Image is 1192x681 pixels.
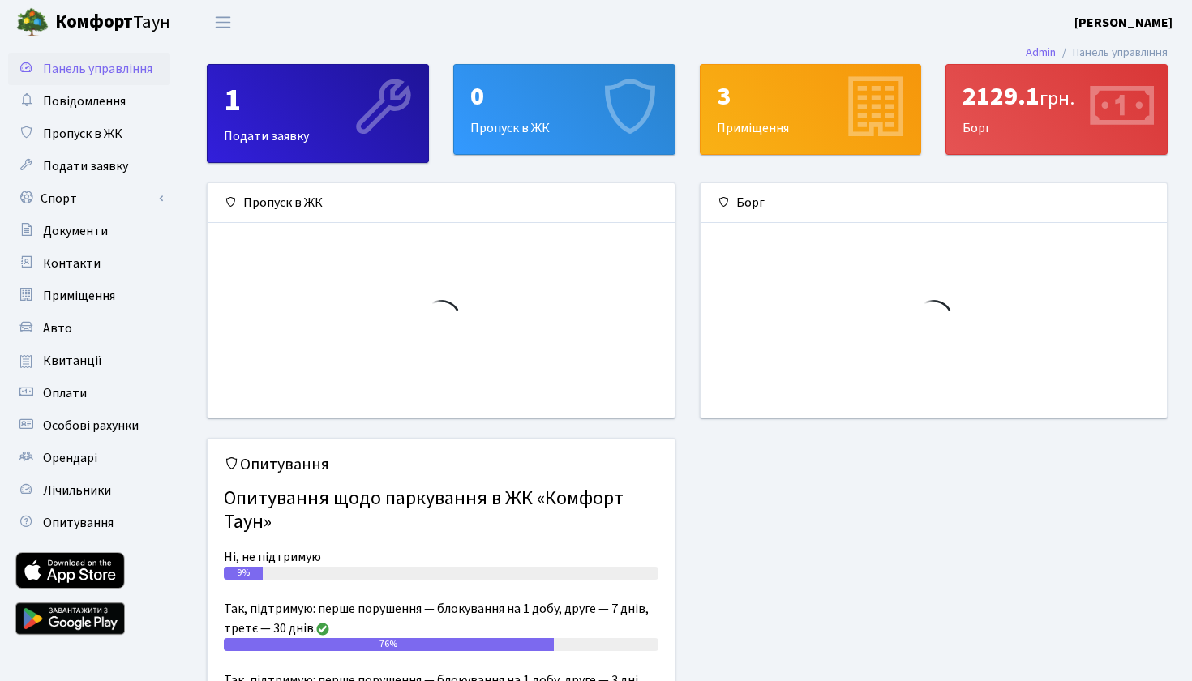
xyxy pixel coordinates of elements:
[43,255,101,272] span: Контакти
[8,377,170,409] a: Оплати
[8,53,170,85] a: Панель управління
[43,222,108,240] span: Документи
[8,442,170,474] a: Орендарі
[700,64,922,155] a: 3Приміщення
[1074,13,1173,32] a: [PERSON_NAME]
[1056,44,1168,62] li: Панель управління
[43,92,126,110] span: Повідомлення
[224,455,658,474] h5: Опитування
[701,65,921,154] div: Приміщення
[224,547,658,567] div: Ні, не підтримую
[8,182,170,215] a: Спорт
[43,157,128,175] span: Подати заявку
[55,9,133,35] b: Комфорт
[43,482,111,499] span: Лічильники
[8,85,170,118] a: Повідомлення
[8,312,170,345] a: Авто
[224,481,658,541] h4: Опитування щодо паркування в ЖК «Комфорт Таун»
[1001,36,1192,70] nav: breadcrumb
[454,65,675,154] div: Пропуск в ЖК
[963,81,1151,112] div: 2129.1
[8,474,170,507] a: Лічильники
[1026,44,1056,61] a: Admin
[224,567,263,580] div: 9%
[717,81,905,112] div: 3
[43,449,97,467] span: Орендарі
[55,9,170,36] span: Таун
[8,247,170,280] a: Контакти
[43,287,115,305] span: Приміщення
[43,417,139,435] span: Особові рахунки
[701,183,1168,223] div: Борг
[8,409,170,442] a: Особові рахунки
[207,64,429,163] a: 1Подати заявку
[43,384,87,402] span: Оплати
[8,150,170,182] a: Подати заявку
[208,65,428,162] div: Подати заявку
[946,65,1167,154] div: Борг
[470,81,658,112] div: 0
[208,183,675,223] div: Пропуск в ЖК
[43,125,122,143] span: Пропуск в ЖК
[43,514,114,532] span: Опитування
[43,60,152,78] span: Панель управління
[1040,84,1074,113] span: грн.
[224,599,658,638] div: Так, підтримую: перше порушення — блокування на 1 добу, друге — 7 днів, третє — 30 днів.
[43,352,102,370] span: Квитанції
[8,118,170,150] a: Пропуск в ЖК
[8,507,170,539] a: Опитування
[8,280,170,312] a: Приміщення
[8,345,170,377] a: Квитанції
[224,638,554,651] div: 76%
[203,9,243,36] button: Переключити навігацію
[8,215,170,247] a: Документи
[43,319,72,337] span: Авто
[16,6,49,39] img: logo.png
[224,81,412,120] div: 1
[453,64,675,155] a: 0Пропуск в ЖК
[1074,14,1173,32] b: [PERSON_NAME]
